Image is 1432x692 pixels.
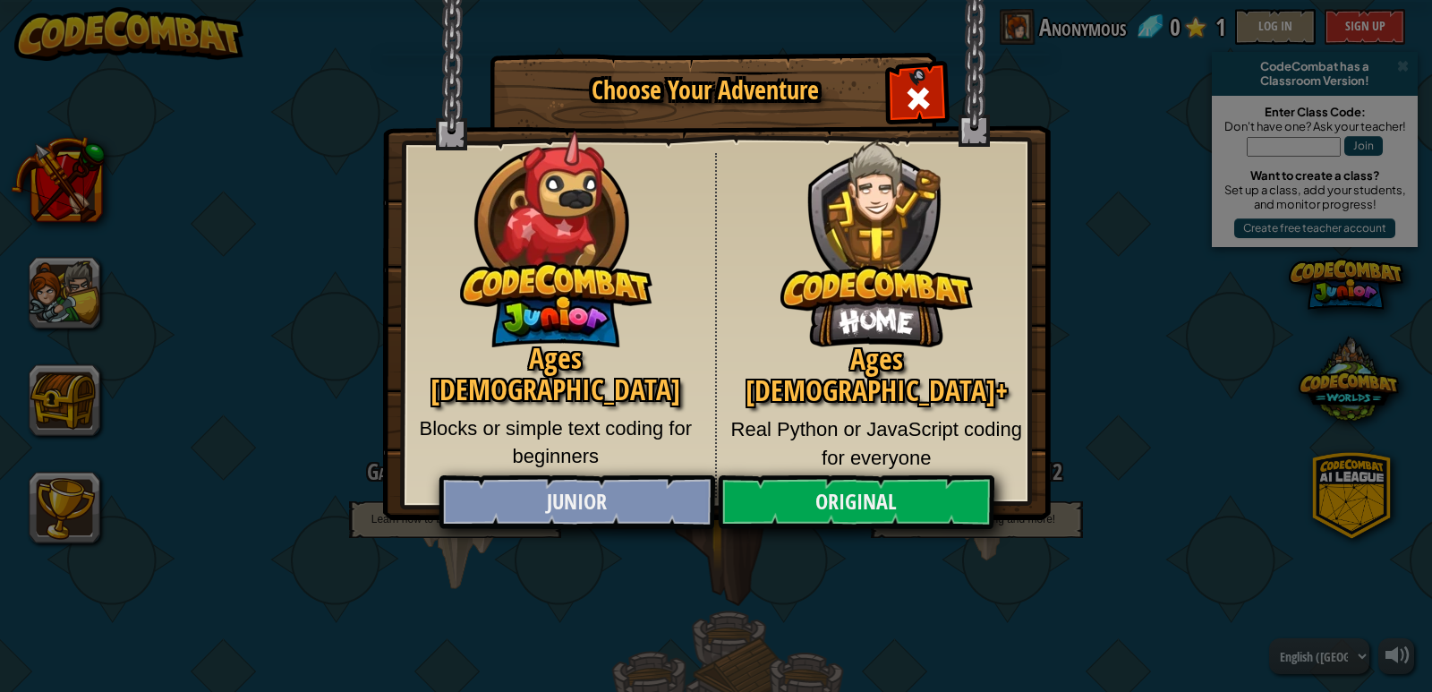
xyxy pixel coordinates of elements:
a: Original [718,475,993,529]
img: CodeCombat Original hero character [780,112,973,347]
div: Close modal [890,68,946,124]
h2: Ages [DEMOGRAPHIC_DATA]+ [730,344,1024,406]
img: CodeCombat Junior hero character [460,119,652,347]
h2: Ages [DEMOGRAPHIC_DATA] [410,343,702,406]
p: Real Python or JavaScript coding for everyone [730,415,1024,472]
h1: Choose Your Adventure [522,77,889,105]
p: Blocks or simple text coding for beginners [410,414,702,471]
a: Junior [439,475,714,529]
